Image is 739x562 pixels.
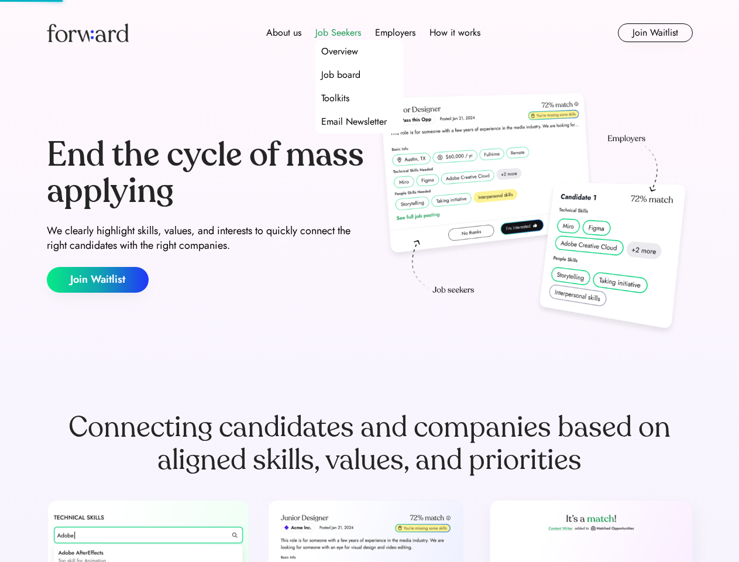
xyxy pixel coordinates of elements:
[321,68,360,82] div: Job board
[321,115,387,129] div: Email Newsletter
[315,26,361,40] div: Job Seekers
[429,26,480,40] div: How it works
[47,411,693,477] div: Connecting candidates and companies based on aligned skills, values, and priorities
[47,23,129,42] img: Forward logo
[47,137,365,209] div: End the cycle of mass applying
[266,26,301,40] div: About us
[375,26,415,40] div: Employers
[47,267,149,293] button: Join Waitlist
[321,91,349,105] div: Toolkits
[618,23,693,42] button: Join Waitlist
[374,89,693,341] img: hero-image.png
[321,44,358,59] div: Overview
[47,224,365,253] div: We clearly highlight skills, values, and interests to quickly connect the right candidates with t...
